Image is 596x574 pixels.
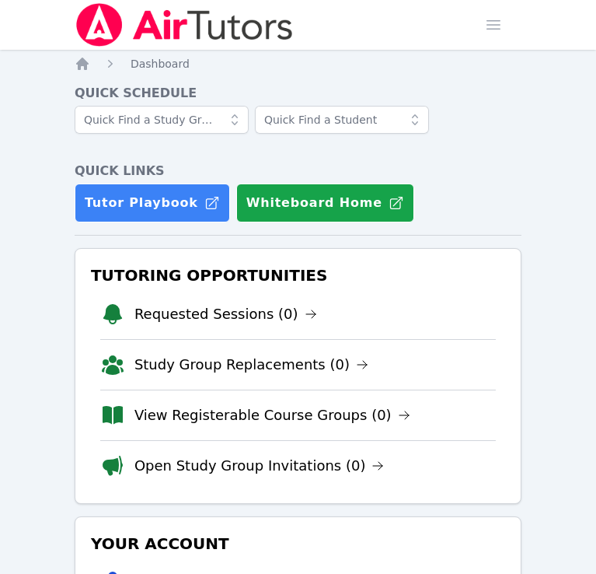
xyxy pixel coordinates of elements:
[134,354,368,376] a: Study Group Replacements (0)
[134,404,410,426] a: View Registerable Course Groups (0)
[75,106,249,134] input: Quick Find a Study Group
[131,56,190,72] a: Dashboard
[75,184,230,222] a: Tutor Playbook
[88,530,508,558] h3: Your Account
[75,162,521,180] h4: Quick Links
[236,184,414,222] button: Whiteboard Home
[134,455,385,477] a: Open Study Group Invitations (0)
[134,303,317,325] a: Requested Sessions (0)
[75,3,295,47] img: Air Tutors
[75,84,521,103] h4: Quick Schedule
[255,106,429,134] input: Quick Find a Student
[75,56,521,72] nav: Breadcrumb
[88,261,508,289] h3: Tutoring Opportunities
[131,58,190,70] span: Dashboard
